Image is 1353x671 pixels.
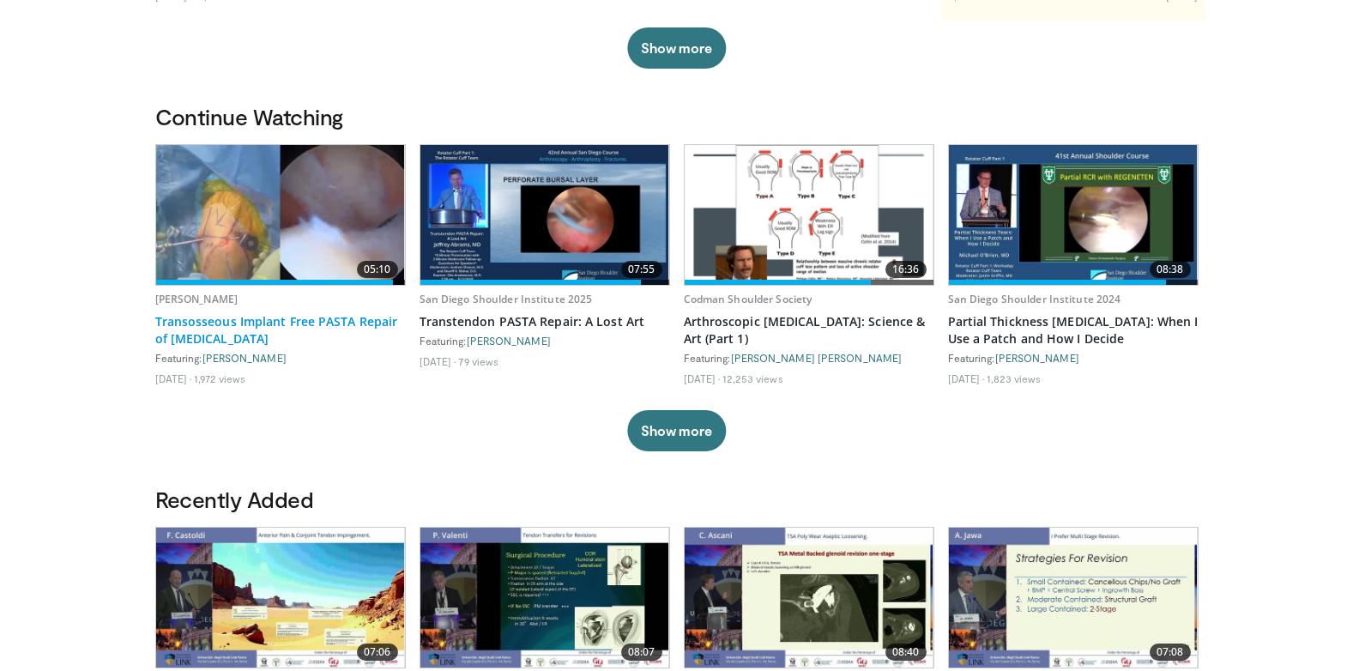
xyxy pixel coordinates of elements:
a: [PERSON_NAME] [202,352,287,364]
a: Transosseous Implant Free PASTA Repair of [MEDICAL_DATA] [155,313,406,348]
li: 1,972 views [194,372,245,385]
li: [DATE] [948,372,985,385]
a: 16:36 [685,145,933,285]
div: Featuring: [420,334,670,348]
h3: Continue Watching [155,103,1199,130]
span: 07:06 [357,644,398,661]
li: [DATE] [684,372,721,385]
button: Show more [627,410,726,451]
a: Codman Shoulder Society [684,292,812,306]
img: 8037028b-5014-4d38-9a8c-71d966c81743.620x360_q85_upscale.jpg [156,528,405,668]
span: 07:55 [621,261,662,278]
a: 08:40 [685,528,933,668]
a: 07:08 [949,528,1198,668]
img: f121adf3-8f2a-432a-ab04-b981073a2ae5.620x360_q85_upscale.jpg [420,528,669,668]
img: d70b0a9b-de4c-490d-b72d-d34f623f36d4.620x360_q85_upscale.jpg [156,145,404,285]
a: Transtendon PASTA Repair: A Lost Art [420,313,670,330]
div: Featuring: [948,351,1199,365]
img: 0ee0e24d-133f-4b7c-a208-3cca9083f459.620x360_q85_upscale.jpg [949,145,1198,285]
span: 05:10 [357,261,398,278]
li: [DATE] [155,372,192,385]
img: c679a328-fb5e-4ed5-9a41-39b3f2dfdb81.620x360_q85_upscale.jpg [420,145,669,285]
div: Featuring: [684,351,934,365]
a: [PERSON_NAME] [995,352,1079,364]
li: [DATE] [420,354,456,368]
div: Featuring: [155,351,406,365]
a: Arthroscopic [MEDICAL_DATA]: Science & Art (Part 1) [684,313,934,348]
img: 83a4a6a0-2498-4462-a6c6-c2fb0fff2d55.620x360_q85_upscale.jpg [685,145,933,285]
a: Partial Thickness [MEDICAL_DATA]: When I Use a Patch and How I Decide [948,313,1199,348]
li: 79 views [458,354,498,368]
img: a3fe917b-418f-4b37-ad2e-b0d12482d850.620x360_q85_upscale.jpg [949,528,1198,668]
a: 05:10 [156,145,405,285]
img: b9682281-d191-4971-8e2c-52cd21f8feaa.620x360_q85_upscale.jpg [685,528,933,668]
a: [PERSON_NAME] [PERSON_NAME] [731,352,903,364]
li: 12,253 views [722,372,782,385]
a: San Diego Shoulder Institute 2025 [420,292,593,306]
a: San Diego Shoulder Institute 2024 [948,292,1121,306]
a: 08:38 [949,145,1198,285]
span: 07:08 [1150,644,1191,661]
span: 08:38 [1150,261,1191,278]
span: 08:07 [621,644,662,661]
a: 07:55 [420,145,669,285]
a: [PERSON_NAME] [467,335,551,347]
span: 16:36 [885,261,927,278]
li: 1,823 views [987,372,1041,385]
h3: Recently Added [155,486,1199,513]
a: 08:07 [420,528,669,668]
button: Show more [627,27,726,69]
span: 08:40 [885,644,927,661]
a: 07:06 [156,528,405,668]
a: [PERSON_NAME] [155,292,239,306]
